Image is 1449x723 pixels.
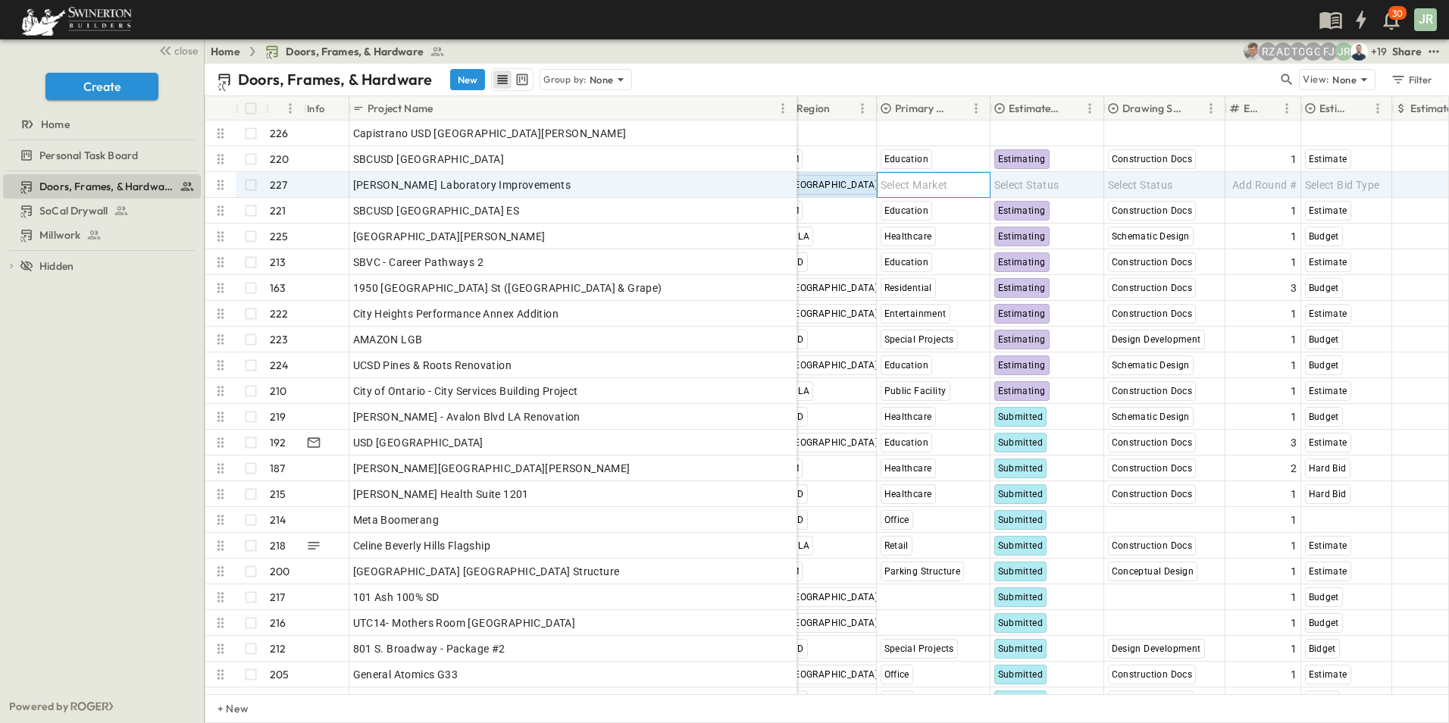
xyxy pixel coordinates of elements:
[1291,152,1297,167] span: 1
[270,409,286,424] p: 219
[1112,566,1194,577] span: Conceptual Design
[1291,615,1297,631] span: 1
[786,308,878,319] span: [GEOGRAPHIC_DATA]
[998,257,1046,268] span: Estimating
[1309,669,1347,680] span: Estimate
[270,538,286,553] p: 218
[998,283,1046,293] span: Estimating
[1352,100,1369,117] button: Sort
[3,224,198,246] a: Millwork
[491,68,534,91] div: table view
[353,590,440,605] span: 101 Ash 100% SD
[884,489,932,499] span: Healthcare
[1413,7,1438,33] button: JR
[853,99,872,117] button: Menu
[998,154,1046,164] span: Estimating
[3,200,198,221] a: SoCal Drywall
[353,409,581,424] span: [PERSON_NAME] - Avalon Blvd LA Renovation
[1112,308,1193,319] span: Construction Docs
[1371,44,1386,59] p: + 19
[884,205,929,216] span: Education
[353,306,559,321] span: City Heights Performance Annex Addition
[39,227,80,243] span: Millwork
[950,100,967,117] button: Sort
[1304,42,1322,61] div: Gerrad Gerber (gerrad.gerber@swinerton.com)
[998,463,1044,474] span: Submitted
[1289,42,1307,61] div: Travis Osterloh (travis.osterloh@swinerton.com)
[353,203,520,218] span: SBCUSD [GEOGRAPHIC_DATA] ES
[1291,693,1297,708] span: 1
[884,463,932,474] span: Healthcare
[1009,101,1061,116] p: Estimate Status
[998,437,1044,448] span: Submitted
[1081,99,1099,117] button: Menu
[18,4,135,36] img: 6c363589ada0b36f064d841b69d3a419a338230e66bb0a533688fa5cc3e9e735.png
[353,641,505,656] span: 801 S. Broadway - Package #2
[1309,489,1347,499] span: Hard Bid
[1309,540,1347,551] span: Estimate
[1185,100,1202,117] button: Sort
[1291,435,1297,450] span: 3
[1319,42,1338,61] div: Francisco J. Sanchez (frsanchez@swinerton.com)
[884,334,954,345] span: Special Projects
[884,231,932,242] span: Healthcare
[281,99,299,117] button: Menu
[353,152,505,167] span: SBCUSD [GEOGRAPHIC_DATA]
[1291,487,1297,502] span: 1
[270,177,288,192] p: 227
[1291,255,1297,270] span: 1
[998,308,1046,319] span: Estimating
[39,203,108,218] span: SoCal Drywall
[884,257,929,268] span: Education
[1291,590,1297,605] span: 1
[353,177,571,192] span: [PERSON_NAME] Laboratory Improvements
[543,72,587,87] p: Group by:
[998,669,1044,680] span: Submitted
[884,540,909,551] span: Retail
[786,540,810,551] span: OCLA
[45,73,158,100] button: Create
[1309,618,1339,628] span: Budget
[1278,99,1296,117] button: Menu
[1112,669,1193,680] span: Construction Docs
[3,199,201,223] div: SoCal Drywalltest
[1309,154,1347,164] span: Estimate
[994,177,1059,192] span: Select Status
[270,590,286,605] p: 217
[1309,412,1339,422] span: Budget
[1309,566,1347,577] span: Estimate
[1112,412,1190,422] span: Schematic Design
[884,412,932,422] span: Healthcare
[786,360,878,371] span: [GEOGRAPHIC_DATA]
[1112,463,1193,474] span: Construction Docs
[1309,360,1339,371] span: Budget
[218,701,227,716] p: + New
[1291,229,1297,244] span: 1
[270,203,286,218] p: 221
[270,615,286,631] p: 216
[304,96,349,121] div: Info
[152,39,201,61] button: close
[270,255,286,270] p: 213
[1305,177,1380,192] span: Select Bid Type
[1112,489,1193,499] span: Construction Docs
[1291,667,1297,682] span: 1
[353,435,484,450] span: USD [GEOGRAPHIC_DATA]
[1122,101,1182,116] p: Drawing Status
[1112,540,1193,551] span: Construction Docs
[264,44,445,59] a: Doors, Frames, & Hardware
[493,70,512,89] button: row view
[998,489,1044,499] span: Submitted
[270,152,289,167] p: 220
[884,566,961,577] span: Parking Structure
[786,592,878,602] span: [GEOGRAPHIC_DATA]
[998,386,1046,396] span: Estimating
[1309,283,1339,293] span: Budget
[1064,100,1081,117] button: Sort
[1274,42,1292,61] div: Alyssa De Robertis (aderoberti@swinerton.com)
[786,437,878,448] span: [GEOGRAPHIC_DATA]
[1291,512,1297,527] span: 1
[1309,437,1347,448] span: Estimate
[1291,409,1297,424] span: 1
[796,101,830,116] p: Region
